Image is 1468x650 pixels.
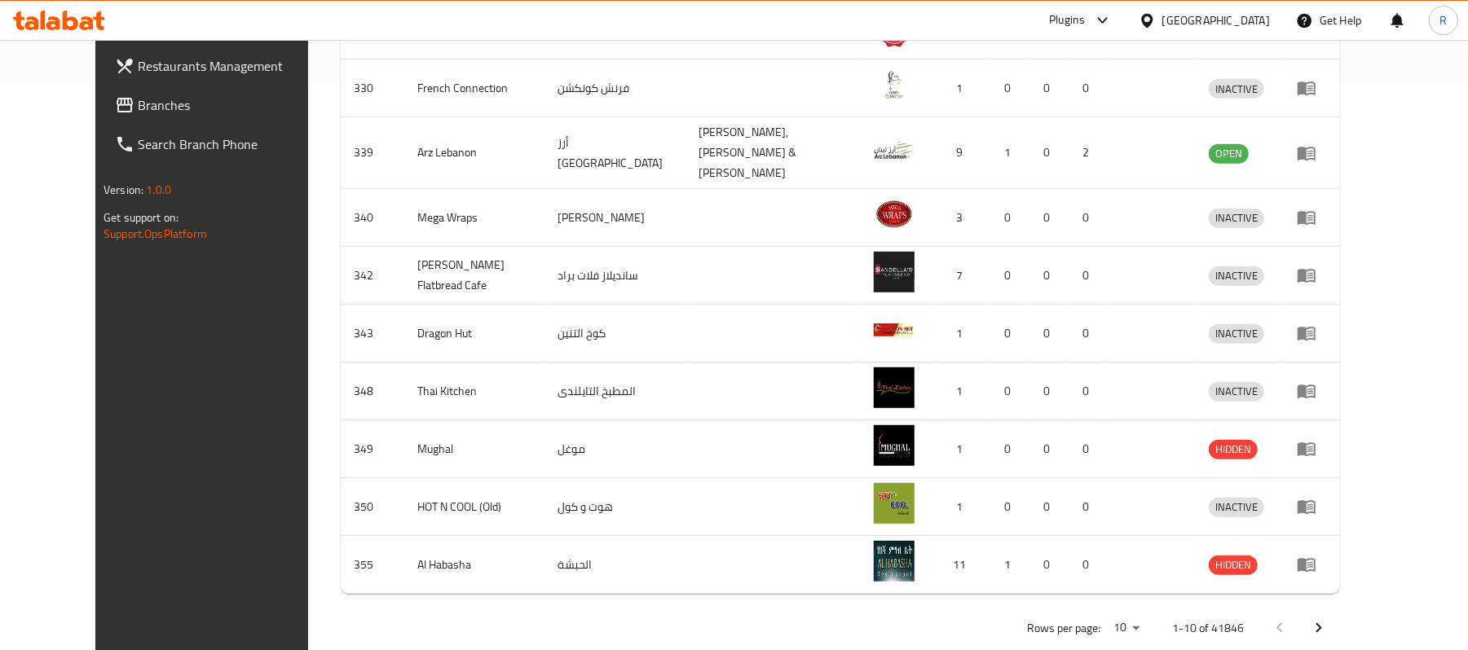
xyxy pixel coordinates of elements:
[1209,80,1264,99] span: INACTIVE
[341,189,404,247] td: 340
[1297,266,1327,285] div: Menu
[544,247,686,305] td: سانديلاز فلات براد
[341,420,404,478] td: 349
[874,483,915,524] img: HOT N COOL (Old)
[934,420,991,478] td: 1
[341,117,404,189] td: 339
[991,478,1030,536] td: 0
[1209,266,1264,285] span: INACTIVE
[544,420,686,478] td: موغل
[934,362,991,420] td: 1
[1069,362,1109,420] td: 0
[1030,536,1069,594] td: 0
[404,478,544,536] td: HOT N COOL (Old)
[1069,189,1109,247] td: 0
[341,536,404,594] td: 355
[1297,381,1327,401] div: Menu
[1297,555,1327,574] div: Menu
[1027,618,1100,639] p: Rows per page:
[146,179,171,200] span: 1.0.0
[1069,117,1109,189] td: 2
[874,64,915,105] img: French Connection
[1069,247,1109,305] td: 0
[1209,209,1264,227] span: INACTIVE
[934,189,991,247] td: 3
[1030,59,1069,117] td: 0
[1297,143,1327,163] div: Menu
[1299,608,1338,648] button: Next page
[1069,305,1109,362] td: 0
[1297,208,1327,227] div: Menu
[1297,439,1327,459] div: Menu
[102,46,341,86] a: Restaurants Management
[544,362,686,420] td: المطبخ التايلندى
[138,56,328,76] span: Restaurants Management
[341,59,404,117] td: 330
[404,59,544,117] td: French Connection
[1069,59,1109,117] td: 0
[991,305,1030,362] td: 0
[874,425,915,466] img: Mughal
[341,362,404,420] td: 348
[1030,420,1069,478] td: 0
[404,536,544,594] td: Al Habasha
[1209,209,1264,228] div: INACTIVE
[991,189,1030,247] td: 0
[544,59,686,117] td: فرنش كونكشن
[934,536,991,594] td: 11
[934,478,991,536] td: 1
[341,247,404,305] td: 342
[874,194,915,235] img: Mega Wraps
[1049,11,1085,30] div: Plugins
[874,367,915,408] img: Thai Kitchen
[934,117,991,189] td: 9
[1162,11,1270,29] div: [GEOGRAPHIC_DATA]
[991,247,1030,305] td: 0
[991,362,1030,420] td: 0
[1030,362,1069,420] td: 0
[1209,556,1258,574] span: HIDDEN
[1030,305,1069,362] td: 0
[1069,536,1109,594] td: 0
[934,59,991,117] td: 1
[1030,247,1069,305] td: 0
[404,362,544,420] td: Thai Kitchen
[1209,324,1264,344] div: INACTIVE
[1209,266,1264,286] div: INACTIVE
[874,252,915,292] img: Sandella's Flatbread Cafe
[991,59,1030,117] td: 0
[1069,420,1109,478] td: 0
[544,117,686,189] td: أرز [GEOGRAPHIC_DATA]
[1209,498,1264,516] span: INACTIVE
[544,478,686,536] td: هوت و كول
[404,189,544,247] td: Mega Wraps
[1209,79,1264,99] div: INACTIVE
[104,179,143,200] span: Version:
[341,305,404,362] td: 343
[544,305,686,362] td: كوخ التنين
[104,207,179,228] span: Get support on:
[1030,117,1069,189] td: 0
[934,305,991,362] td: 1
[341,478,404,536] td: 350
[1297,497,1327,516] div: Menu
[1172,618,1244,639] p: 1-10 of 41846
[404,117,544,189] td: Arz Lebanon
[1209,440,1258,459] div: HIDDEN
[1030,189,1069,247] td: 0
[934,247,991,305] td: 7
[1209,324,1264,343] span: INACTIVE
[1439,11,1447,29] span: R
[1297,78,1327,98] div: Menu
[104,223,207,244] a: Support.OpsPlatform
[1209,144,1249,163] span: OPEN
[991,536,1030,594] td: 1
[138,134,328,154] span: Search Branch Phone
[1209,382,1264,401] span: INACTIVE
[874,130,915,170] img: Arz Lebanon
[404,305,544,362] td: Dragon Hut
[991,420,1030,478] td: 0
[1030,478,1069,536] td: 0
